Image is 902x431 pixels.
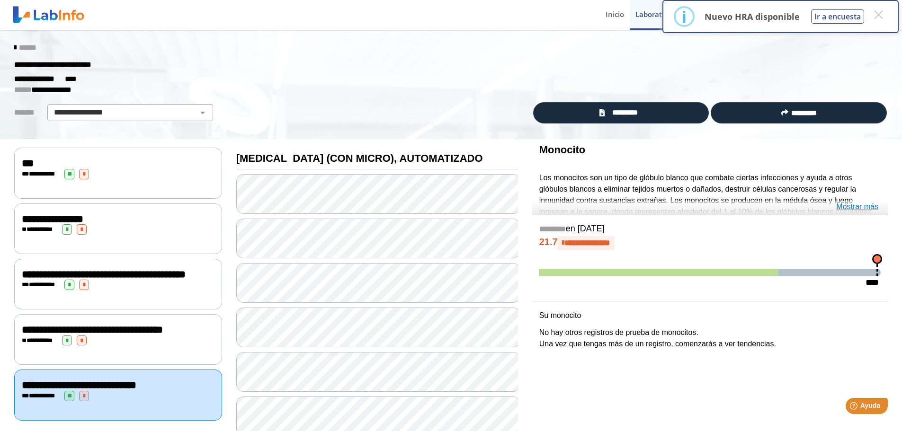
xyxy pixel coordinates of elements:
button: Ir a encuesta [811,9,864,24]
font: Su monocito [539,311,581,319]
font: Los monocitos son un tipo de glóbulo blanco que combate ciertas infecciones y ayuda a otros glóbu... [539,174,877,261]
font: Laboratorios [635,9,679,19]
font: Una vez que tengas más de un registro, comenzarás a ver tendencias. [539,340,776,348]
font: Nuevo HRA disponible [705,11,800,22]
iframe: Lanzador de widgets de ayuda [818,394,892,421]
font: Inicio [606,9,624,19]
font: 21.7 [539,237,558,247]
font: en [DATE] [566,224,605,233]
font: Mostrar más [836,202,878,211]
font: Monocito [539,144,586,156]
font: i [682,6,687,27]
button: Cerrar este diálogo [870,6,887,23]
font: Ir a encuesta [814,11,861,22]
font: No hay otros registros de prueba de monocitos. [539,328,698,336]
font: [MEDICAL_DATA] (CON MICRO), AUTOMATIZADO [236,152,483,164]
font: × [873,3,884,26]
